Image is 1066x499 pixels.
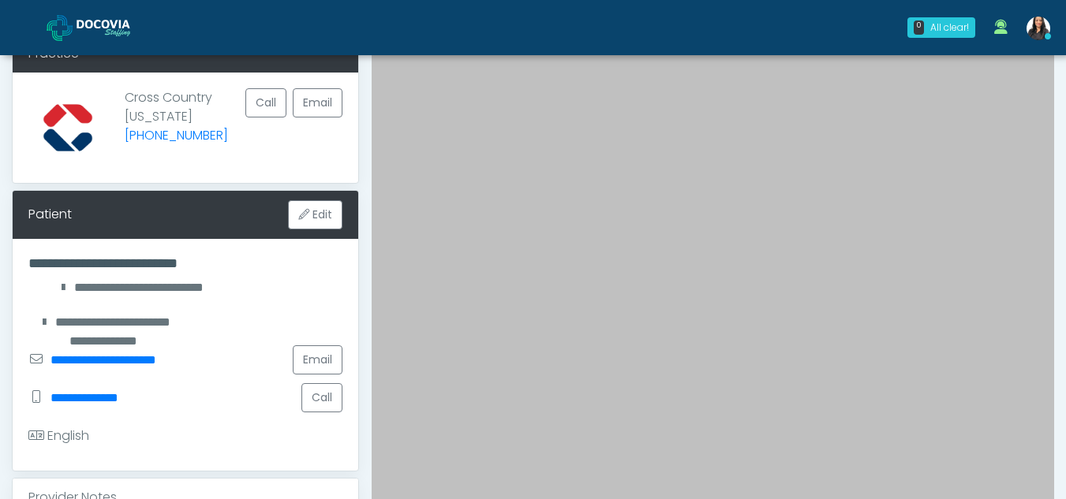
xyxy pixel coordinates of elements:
a: Docovia [47,2,155,53]
button: Edit [288,200,342,229]
img: Docovia [47,15,73,41]
div: Patient [28,205,72,224]
a: Email [293,88,342,117]
img: Viral Patel [1027,17,1050,40]
button: Call [245,88,286,117]
img: Provider image [28,88,107,167]
a: Email [293,345,342,374]
img: Docovia [77,20,155,35]
a: [PHONE_NUMBER] [125,126,228,144]
button: Call [301,383,342,412]
div: All clear! [930,20,969,35]
p: Cross Country [US_STATE] [125,88,228,155]
a: 0 All clear! [898,11,985,44]
div: 0 [914,20,924,35]
div: English [28,426,89,445]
